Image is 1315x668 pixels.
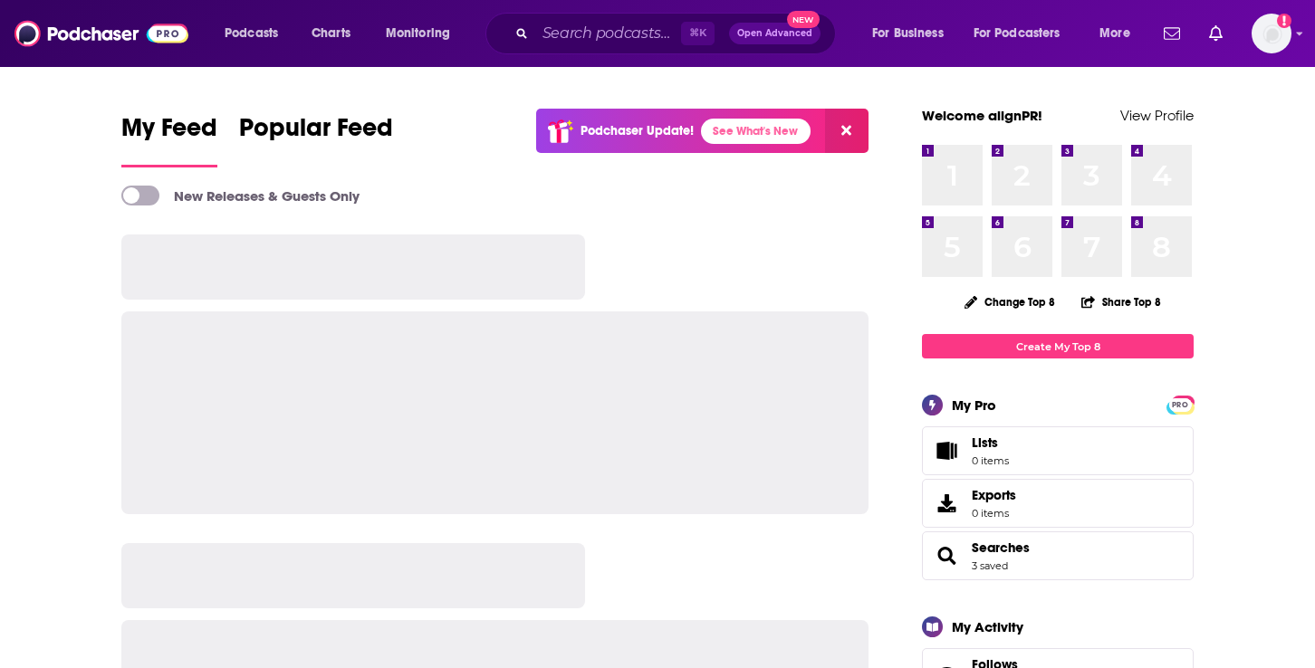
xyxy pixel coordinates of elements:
a: Welcome alignPR! [922,107,1042,124]
a: Lists [922,426,1194,475]
span: Lists [972,434,1009,451]
span: Searches [922,531,1194,580]
span: Podcasts [225,21,278,46]
div: My Pro [952,396,996,414]
button: Open AdvancedNew [729,23,821,44]
a: My Feed [121,112,217,167]
span: 0 items [972,507,1016,520]
span: Logged in as alignPR [1252,14,1291,53]
span: New [787,11,820,28]
span: Monitoring [386,21,450,46]
span: For Business [872,21,944,46]
a: View Profile [1120,107,1194,124]
a: See What's New [701,119,811,144]
span: Open Advanced [737,29,812,38]
a: PRO [1169,397,1191,411]
span: PRO [1169,398,1191,412]
svg: Add a profile image [1277,14,1291,28]
button: open menu [962,19,1087,48]
button: Show profile menu [1252,14,1291,53]
img: User Profile [1252,14,1291,53]
span: Charts [312,21,350,46]
button: Change Top 8 [954,291,1066,313]
span: My Feed [121,112,217,154]
input: Search podcasts, credits, & more... [535,19,681,48]
button: open menu [212,19,302,48]
a: Create My Top 8 [922,334,1194,358]
button: Share Top 8 [1080,284,1162,320]
a: Show notifications dropdown [1157,18,1187,49]
span: 0 items [972,454,1009,467]
span: Lists [972,434,998,451]
a: Popular Feed [239,112,393,167]
span: Exports [972,487,1016,503]
span: ⌘ K [681,22,715,45]
a: Exports [922,479,1194,528]
button: open menu [859,19,966,48]
div: Search podcasts, credits, & more... [503,13,853,54]
a: New Releases & Guests Only [121,186,360,205]
span: More [1099,21,1130,46]
button: open menu [373,19,474,48]
span: Lists [928,438,965,463]
a: Searches [972,539,1030,556]
span: Popular Feed [239,112,393,154]
a: Charts [300,19,361,48]
button: open menu [1087,19,1153,48]
div: My Activity [952,618,1023,635]
a: 3 saved [972,559,1008,572]
span: Exports [928,491,965,516]
img: Podchaser - Follow, Share and Rate Podcasts [14,16,188,51]
a: Searches [928,543,965,568]
a: Show notifications dropdown [1202,18,1230,49]
span: For Podcasters [974,21,1061,46]
p: Podchaser Update! [581,123,694,138]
